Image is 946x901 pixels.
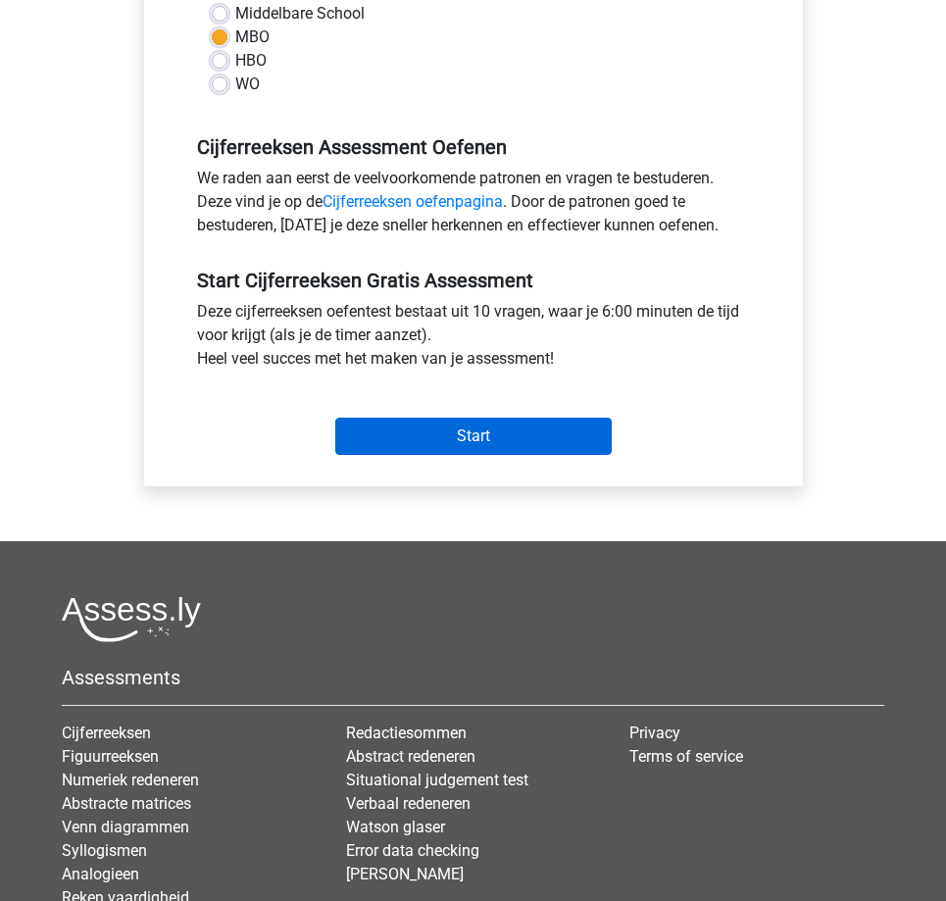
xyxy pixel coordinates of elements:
[182,167,765,245] div: We raden aan eerst de veelvoorkomende patronen en vragen te bestuderen. Deze vind je op de . Door...
[235,2,365,25] label: Middelbare School
[629,747,743,766] a: Terms of service
[62,747,159,766] a: Figuurreeksen
[197,269,750,292] h5: Start Cijferreeksen Gratis Assessment
[346,771,528,789] a: Situational judgement test
[346,747,475,766] a: Abstract redeneren
[235,49,267,73] label: HBO
[197,135,750,159] h5: Cijferreeksen Assessment Oefenen
[235,73,260,96] label: WO
[235,25,270,49] label: MBO
[629,724,680,742] a: Privacy
[62,771,199,789] a: Numeriek redeneren
[62,818,189,836] a: Venn diagrammen
[346,865,464,883] a: [PERSON_NAME]
[335,418,612,455] input: Start
[346,794,471,813] a: Verbaal redeneren
[62,841,147,860] a: Syllogismen
[62,865,139,883] a: Analogieen
[62,666,884,689] h5: Assessments
[346,724,467,742] a: Redactiesommen
[323,192,503,211] a: Cijferreeksen oefenpagina
[346,841,479,860] a: Error data checking
[346,818,445,836] a: Watson glaser
[182,300,765,378] div: Deze cijferreeksen oefentest bestaat uit 10 vragen, waar je 6:00 minuten de tijd voor krijgt (als...
[62,724,151,742] a: Cijferreeksen
[62,596,201,642] img: Assessly logo
[62,794,191,813] a: Abstracte matrices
